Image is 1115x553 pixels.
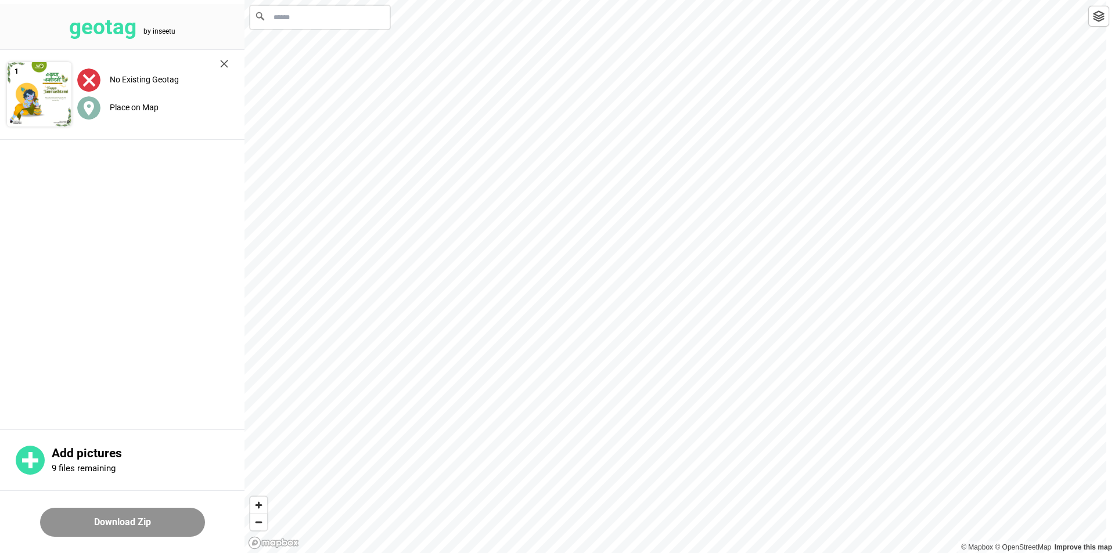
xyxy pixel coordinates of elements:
[10,65,23,78] span: 1
[143,27,175,35] tspan: by inseetu
[248,536,299,550] a: Mapbox logo
[961,543,993,551] a: Mapbox
[220,60,228,68] img: cross
[7,62,71,126] img: 2Q==
[40,508,205,537] button: Download Zip
[1093,10,1105,22] img: toggleLayer
[52,463,116,474] p: 9 files remaining
[1055,543,1112,551] a: Map feedback
[250,497,267,514] button: Zoom in
[250,514,267,530] button: Zoom out
[52,446,244,461] p: Add pictures
[69,15,136,39] tspan: geotag
[250,6,390,29] input: Search
[110,75,179,84] label: No Existing Geotag
[995,543,1051,551] a: OpenStreetMap
[110,103,159,112] label: Place on Map
[77,68,100,92] img: uploadImagesAlt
